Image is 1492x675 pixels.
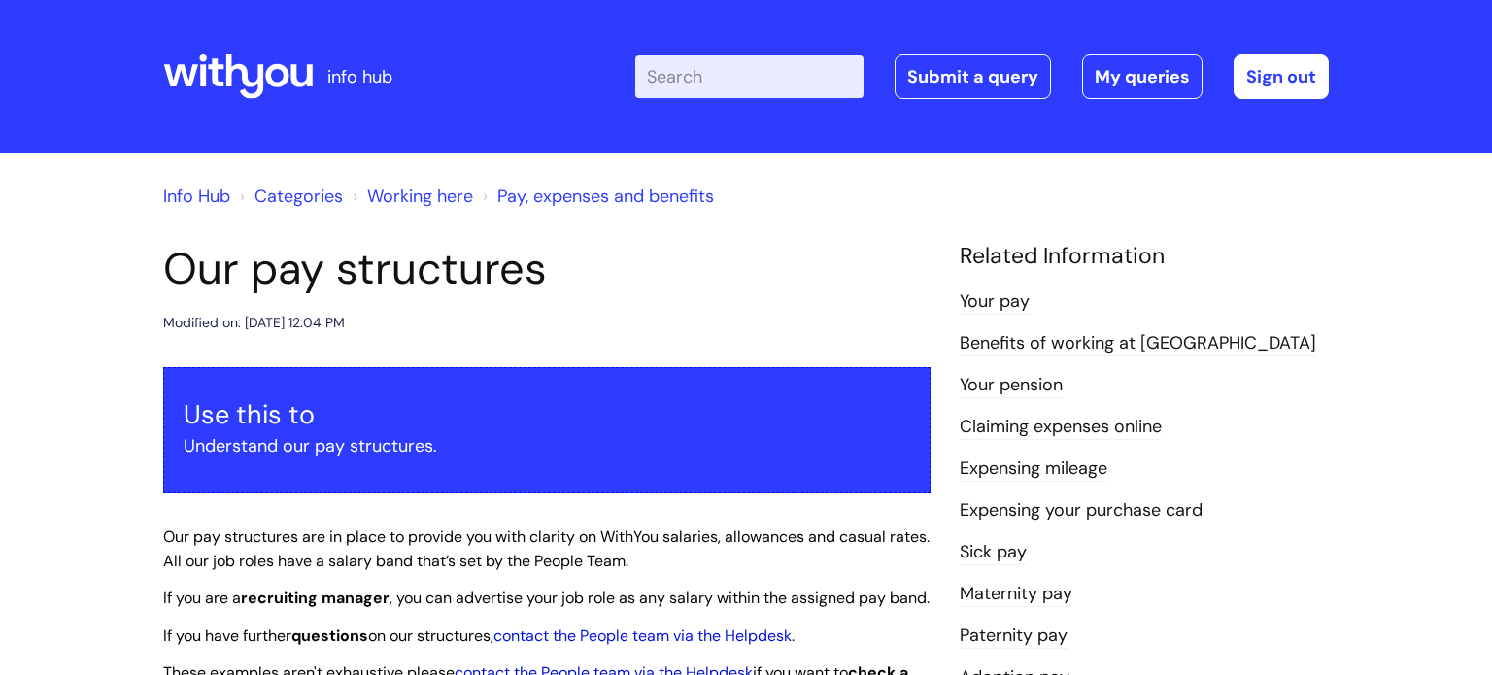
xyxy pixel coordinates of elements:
[163,526,930,571] span: Our pay structures are in place to provide you with clarity on WithYou salaries, allowances and c...
[960,289,1030,315] a: Your pay
[291,625,368,646] strong: questions
[367,185,473,208] a: Working here
[960,498,1203,523] a: Expensing your purchase card
[1082,54,1203,99] a: My queries
[895,54,1051,99] a: Submit a query
[960,624,1068,649] a: Paternity pay
[960,456,1107,482] a: Expensing mileage
[960,373,1063,398] a: Your pension
[184,430,910,461] p: Understand our pay structures.
[960,582,1072,607] a: Maternity pay
[960,540,1027,565] a: Sick pay
[960,243,1329,270] h4: Related Information
[163,588,930,608] span: If you are a , you can advertise your job role as any salary within the assigned pay band.
[184,399,910,430] h3: Use this to
[960,331,1316,356] a: Benefits of working at [GEOGRAPHIC_DATA]
[163,243,931,295] h1: Our pay structures
[254,185,343,208] a: Categories
[497,185,714,208] a: Pay, expenses and benefits
[493,625,792,646] a: contact the People team via the Helpdesk
[163,625,795,646] span: If you have further on our structures, .
[348,181,473,212] li: Working here
[635,55,864,98] input: Search
[635,54,1329,99] div: | -
[235,181,343,212] li: Solution home
[327,61,392,92] p: info hub
[478,181,714,212] li: Pay, expenses and benefits
[163,185,230,208] a: Info Hub
[163,311,345,335] div: Modified on: [DATE] 12:04 PM
[1234,54,1329,99] a: Sign out
[241,588,390,608] strong: recruiting manager
[960,415,1162,440] a: Claiming expenses online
